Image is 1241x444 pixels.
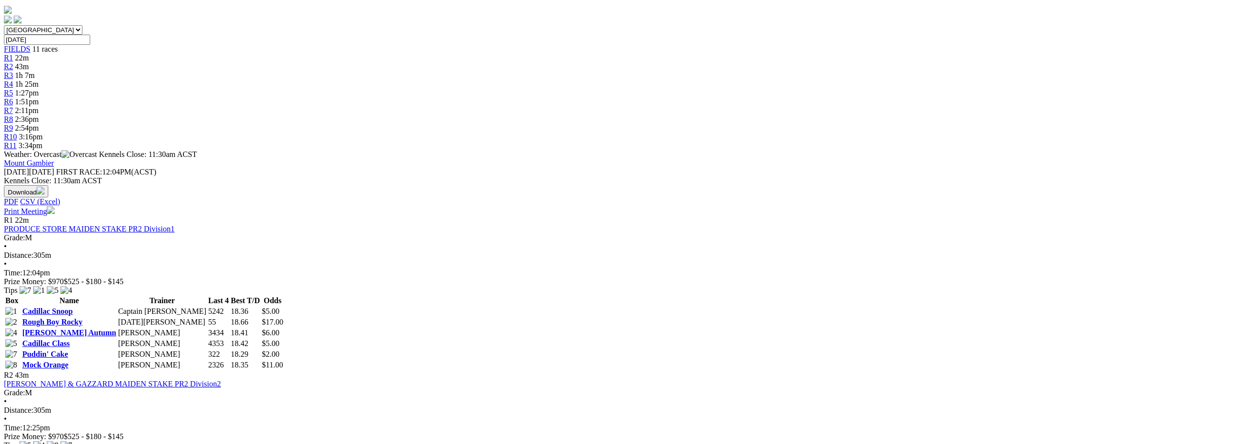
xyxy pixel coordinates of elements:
[230,349,260,359] td: 18.29
[4,197,18,206] a: PDF
[4,388,1237,397] div: M
[4,35,90,45] input: Select date
[33,286,45,295] img: 1
[4,251,33,259] span: Distance:
[4,260,7,268] span: •
[262,318,283,326] span: $17.00
[47,206,55,214] img: printer.svg
[118,296,207,306] th: Trainer
[5,361,17,369] img: 8
[15,371,29,379] span: 43m
[4,80,13,88] a: R4
[118,339,207,348] td: [PERSON_NAME]
[4,106,13,115] a: R7
[22,318,83,326] a: Rough Boy Rocky
[5,350,17,359] img: 7
[15,97,39,106] span: 1:51pm
[61,150,97,159] img: Overcast
[4,233,25,242] span: Grade:
[22,339,70,347] a: Cadillac Class
[4,406,33,414] span: Distance:
[4,89,13,97] span: R5
[56,168,157,176] span: 12:04PM(ACST)
[22,350,68,358] a: Puddin' Cake
[32,45,58,53] span: 11 races
[47,286,59,295] img: 5
[4,115,13,123] a: R8
[4,133,17,141] a: R10
[4,97,13,106] a: R6
[4,62,13,71] a: R2
[4,6,12,14] img: logo-grsa-white.png
[4,424,22,432] span: Time:
[208,339,229,348] td: 4353
[20,197,60,206] a: CSV (Excel)
[4,388,25,397] span: Grade:
[208,328,229,338] td: 3434
[15,54,29,62] span: 22m
[20,286,31,295] img: 7
[4,380,221,388] a: [PERSON_NAME] & GAZZARD MAIDEN STAKE PR2 Division2
[5,339,17,348] img: 5
[4,251,1237,260] div: 305m
[4,233,1237,242] div: M
[4,286,18,294] span: Tips
[15,89,39,97] span: 1:27pm
[208,307,229,316] td: 5242
[22,328,116,337] a: [PERSON_NAME] Autumn
[208,360,229,370] td: 2326
[118,360,207,370] td: [PERSON_NAME]
[64,432,124,441] span: $525 - $180 - $145
[4,277,1237,286] div: Prize Money: $970
[56,168,102,176] span: FIRST RACE:
[22,296,117,306] th: Name
[4,141,17,150] a: R11
[4,185,48,197] button: Download
[261,296,284,306] th: Odds
[262,350,279,358] span: $2.00
[4,159,54,167] a: Mount Gambier
[22,307,73,315] a: Cadillac Snoop
[5,307,17,316] img: 1
[60,286,72,295] img: 4
[4,371,13,379] span: R2
[4,207,55,215] a: Print Meeting
[4,176,1237,185] div: Kennels Close: 11:30am ACST
[15,124,39,132] span: 2:54pm
[37,187,44,194] img: download.svg
[208,317,229,327] td: 55
[15,216,29,224] span: 22m
[118,349,207,359] td: [PERSON_NAME]
[5,318,17,327] img: 2
[4,54,13,62] a: R1
[208,296,229,306] th: Last 4
[4,225,175,233] a: PRODUCE STORE MAIDEN STAKE PR2 Division1
[64,277,124,286] span: $525 - $180 - $145
[15,80,39,88] span: 1h 25m
[4,45,30,53] a: FIELDS
[4,168,29,176] span: [DATE]
[4,168,54,176] span: [DATE]
[4,269,22,277] span: Time:
[4,269,1237,277] div: 12:04pm
[230,317,260,327] td: 18.66
[4,16,12,23] img: facebook.svg
[99,150,197,158] span: Kennels Close: 11:30am ACST
[230,307,260,316] td: 18.36
[15,62,29,71] span: 43m
[230,328,260,338] td: 18.41
[22,361,69,369] a: Mock Orange
[19,141,42,150] span: 3:34pm
[4,71,13,79] a: R3
[15,115,39,123] span: 2:36pm
[4,397,7,405] span: •
[4,124,13,132] a: R9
